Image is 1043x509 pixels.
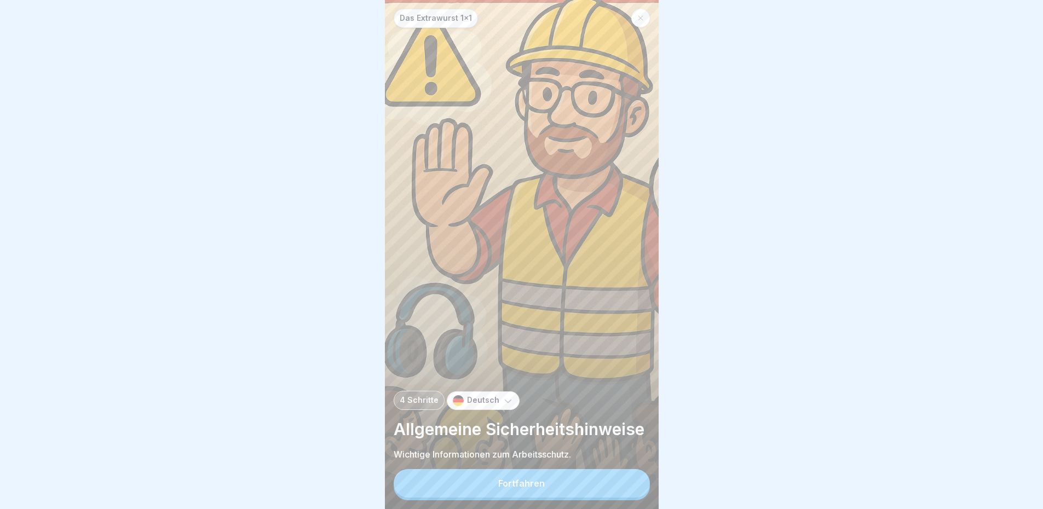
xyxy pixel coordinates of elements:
p: Wichtige Informationen zum Arbeitsschutz. [394,448,650,460]
button: Fortfahren [394,469,650,498]
p: Deutsch [467,396,499,405]
img: de.svg [453,395,464,406]
div: Fortfahren [498,478,545,488]
p: Allgemeine Sicherheitshinweise [394,419,650,439]
p: 4 Schritte [400,396,439,405]
p: Das Extrawurst 1x1 [400,14,472,23]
